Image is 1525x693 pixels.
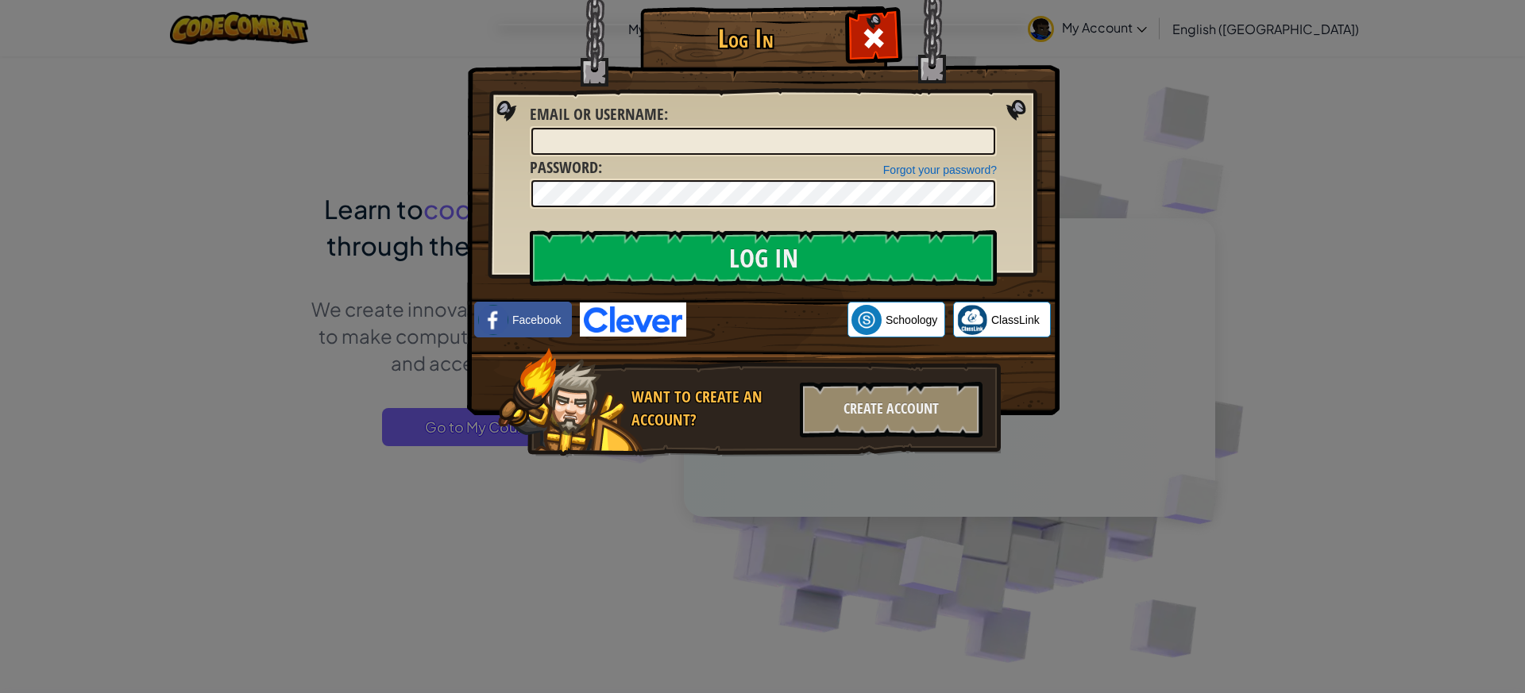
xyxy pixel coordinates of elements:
a: Forgot your password? [883,164,997,176]
img: classlink-logo-small.png [957,305,987,335]
span: Password [530,156,598,178]
iframe: Sign in with Google Button [686,302,847,337]
img: schoology.png [851,305,882,335]
img: clever-logo-blue.png [580,302,686,337]
label: : [530,156,602,179]
span: Schoology [886,312,937,328]
img: facebook_small.png [478,305,508,335]
span: ClassLink [991,312,1040,328]
label: : [530,103,668,126]
div: Want to create an account? [631,386,790,431]
span: Email or Username [530,103,664,125]
div: Create Account [800,382,983,437]
input: Log In [530,230,997,286]
span: Facebook [512,312,561,328]
h1: Log In [644,25,847,52]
